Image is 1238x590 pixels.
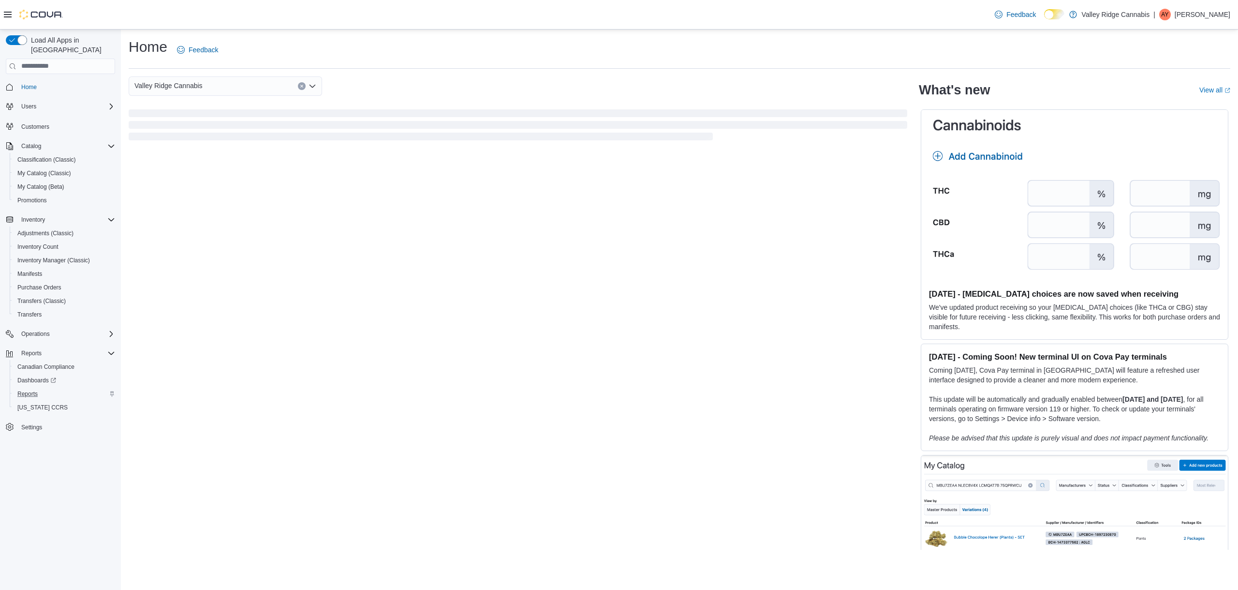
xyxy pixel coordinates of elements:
[929,303,1220,332] p: We've updated product receiving so your [MEDICAL_DATA] choices (like THCa or CBG) stay visible fo...
[189,45,218,55] span: Feedback
[14,255,94,266] a: Inventory Manager (Classic)
[14,402,115,413] span: Washington CCRS
[17,121,53,133] a: Customers
[19,10,63,19] img: Cova
[129,111,907,142] span: Loading
[1199,86,1230,94] a: View allExternal link
[14,388,42,400] a: Reports
[17,243,59,251] span: Inventory Count
[17,257,90,264] span: Inventory Manager (Classic)
[10,387,119,401] button: Reports
[14,241,115,253] span: Inventory Count
[17,183,64,191] span: My Catalog (Beta)
[929,289,1220,299] h3: [DATE] - [MEDICAL_DATA] choices are now saved when receiving
[129,37,167,57] h1: Home
[929,365,1220,385] p: Coming [DATE], Cova Pay terminal in [GEOGRAPHIC_DATA] will feature a refreshed user interface des...
[14,375,60,386] a: Dashboards
[17,81,41,93] a: Home
[10,401,119,414] button: [US_STATE] CCRS
[1153,9,1155,20] p: |
[17,140,115,152] span: Catalog
[17,421,115,433] span: Settings
[14,167,115,179] span: My Catalog (Classic)
[2,420,119,434] button: Settings
[1006,10,1036,19] span: Feedback
[10,360,119,374] button: Canadian Compliance
[17,120,115,132] span: Customers
[17,169,71,177] span: My Catalog (Classic)
[17,348,115,359] span: Reports
[17,156,76,164] span: Classification (Classic)
[14,282,115,293] span: Purchase Orders
[17,197,47,204] span: Promotions
[14,154,80,166] a: Classification (Classic)
[919,82,990,98] h2: What's new
[14,255,115,266] span: Inventory Manager (Classic)
[2,347,119,360] button: Reports
[17,214,49,226] button: Inventory
[14,309,45,320] a: Transfers
[1044,19,1045,20] span: Dark Mode
[991,5,1040,24] a: Feedback
[6,76,115,459] nav: Complex example
[2,80,119,94] button: Home
[14,282,65,293] a: Purchase Orders
[10,180,119,194] button: My Catalog (Beta)
[17,328,115,340] span: Operations
[10,294,119,308] button: Transfers (Classic)
[17,229,74,237] span: Adjustments (Classic)
[17,284,61,291] span: Purchase Orders
[17,422,46,433] a: Settings
[14,195,51,206] a: Promotions
[1175,9,1230,20] p: [PERSON_NAME]
[14,361,115,373] span: Canadian Compliance
[17,390,38,398] span: Reports
[10,194,119,207] button: Promotions
[17,363,74,371] span: Canadian Compliance
[134,80,203,91] span: Valley Ridge Cannabis
[21,216,45,224] span: Inventory
[17,81,115,93] span: Home
[2,100,119,113] button: Users
[17,404,68,411] span: [US_STATE] CCRS
[21,330,50,338] span: Operations
[10,254,119,267] button: Inventory Manager (Classic)
[17,140,45,152] button: Catalog
[17,377,56,384] span: Dashboards
[10,308,119,321] button: Transfers
[21,424,42,431] span: Settings
[17,297,66,305] span: Transfers (Classic)
[17,328,54,340] button: Operations
[14,361,78,373] a: Canadian Compliance
[929,434,1209,442] em: Please be advised that this update is purely visual and does not impact payment functionality.
[10,374,119,387] a: Dashboards
[1159,9,1171,20] div: Andrew Yu
[14,241,62,253] a: Inventory Count
[17,101,115,112] span: Users
[27,35,115,55] span: Load All Apps in [GEOGRAPHIC_DATA]
[21,349,42,357] span: Reports
[10,166,119,180] button: My Catalog (Classic)
[929,394,1220,424] p: This update will be automatically and gradually enabled between , for all terminals operating on ...
[14,309,115,320] span: Transfers
[309,82,316,90] button: Open list of options
[173,40,222,60] a: Feedback
[10,240,119,254] button: Inventory Count
[1082,9,1150,20] p: Valley Ridge Cannabis
[14,181,115,193] span: My Catalog (Beta)
[1122,395,1183,403] strong: [DATE] and [DATE]
[10,153,119,166] button: Classification (Classic)
[2,119,119,133] button: Customers
[14,268,115,280] span: Manifests
[1224,88,1230,93] svg: External link
[14,388,115,400] span: Reports
[1044,9,1064,19] input: Dark Mode
[17,311,42,318] span: Transfers
[14,295,70,307] a: Transfers (Classic)
[21,103,36,110] span: Users
[17,214,115,226] span: Inventory
[14,227,77,239] a: Adjustments (Classic)
[17,348,45,359] button: Reports
[21,83,37,91] span: Home
[14,402,72,413] a: [US_STATE] CCRS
